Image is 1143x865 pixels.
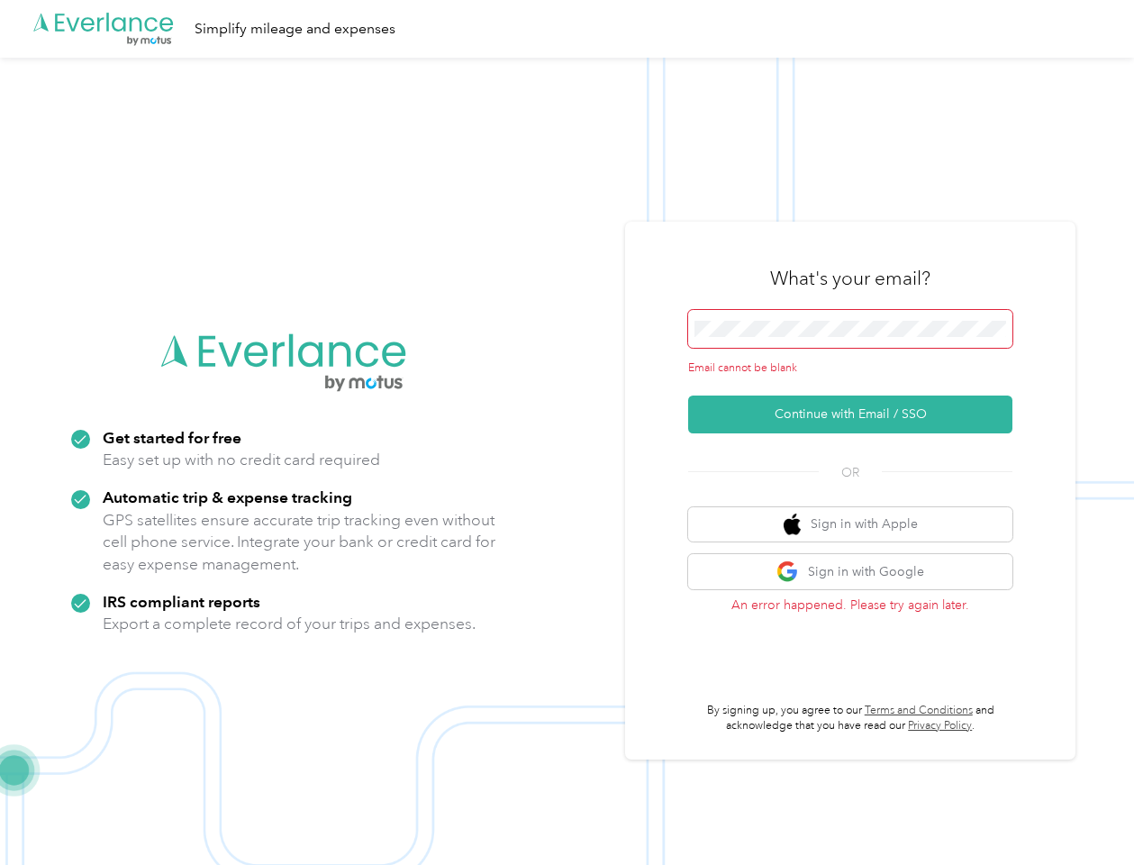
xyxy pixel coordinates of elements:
[103,449,380,471] p: Easy set up with no credit card required
[103,509,496,576] p: GPS satellites ensure accurate trip tracking even without cell phone service. Integrate your bank...
[195,18,395,41] div: Simplify mileage and expenses
[784,514,802,536] img: apple logo
[688,396,1012,433] button: Continue with Email / SSO
[688,703,1012,734] p: By signing up, you agree to our and acknowledge that you have read our .
[103,428,241,447] strong: Get started for free
[688,554,1012,589] button: google logoSign in with Google
[908,719,972,733] a: Privacy Policy
[688,596,1012,615] p: An error happened. Please try again later.
[688,360,1012,377] div: Email cannot be blank
[819,463,882,482] span: OR
[770,266,930,291] h3: What's your email?
[103,487,352,506] strong: Automatic trip & expense tracking
[776,560,799,583] img: google logo
[103,613,476,635] p: Export a complete record of your trips and expenses.
[103,592,260,611] strong: IRS compliant reports
[865,704,973,717] a: Terms and Conditions
[688,507,1012,542] button: apple logoSign in with Apple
